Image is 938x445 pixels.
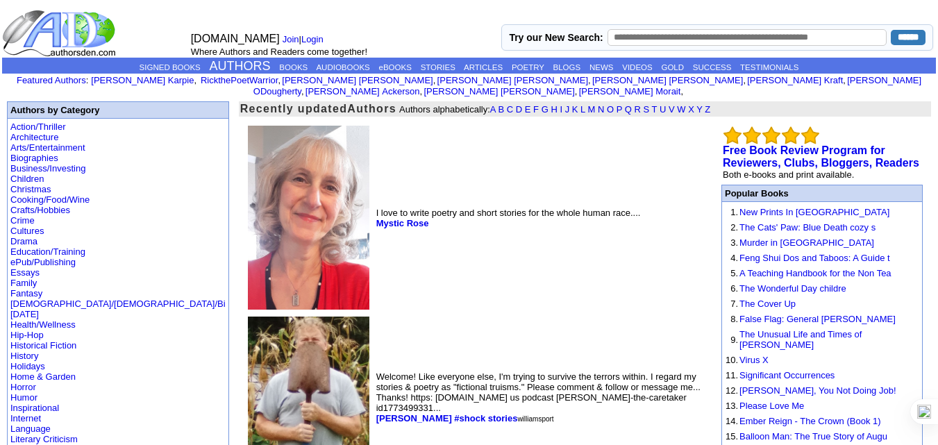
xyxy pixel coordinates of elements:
[726,383,726,384] img: shim.gif
[399,104,710,115] font: Authors alphabetically:
[424,86,574,96] a: [PERSON_NAME] [PERSON_NAME]
[762,126,780,144] img: bigemptystars.png
[739,299,796,309] a: The Cover Up
[421,63,455,72] a: STORIES
[730,335,738,345] font: 9.
[688,104,694,115] a: X
[723,144,919,169] b: Free Book Review Program for Reviewers, Clubs, Bloggers, Readers
[746,77,747,85] font: i
[726,429,726,430] img: shim.gif
[580,104,585,115] a: L
[10,132,58,142] a: Architecture
[726,266,726,267] img: shim.gif
[379,63,412,72] a: eBOOKS
[730,268,738,278] font: 5.
[617,104,622,115] a: P
[498,104,504,115] a: B
[669,104,675,115] a: V
[730,283,738,294] font: 6.
[10,423,51,434] a: Language
[10,340,76,351] a: Historical Fiction
[196,77,198,85] font: i
[464,63,503,72] a: ARTICLES
[661,63,684,72] a: GOLD
[10,236,37,246] a: Drama
[622,63,652,72] a: VIDEOS
[376,208,641,228] font: I love to write poetry and short stories for the whole human race....
[693,63,732,72] a: SUCCESS
[726,444,726,445] img: shim.gif
[191,33,280,44] font: [DOMAIN_NAME]
[723,169,854,180] font: Both e-books and print available.
[91,75,921,96] font: , , , , , , , , , ,
[801,126,819,144] img: bigemptystars.png
[730,314,738,324] font: 8.
[210,59,271,73] a: AUTHORS
[435,77,437,85] font: i
[347,103,396,115] b: Authors
[726,281,726,282] img: shim.gif
[198,75,278,85] a: RickthePoetWarrior
[591,77,592,85] font: i
[305,86,420,96] a: [PERSON_NAME] Ackerson
[726,220,726,221] img: shim.gif
[740,63,798,72] a: TESTIMONIALS
[726,385,738,396] font: 12.
[730,299,738,309] font: 7.
[525,104,531,115] a: E
[91,75,194,85] a: [PERSON_NAME] Karpie
[705,104,710,115] a: Z
[726,368,726,369] img: shim.gif
[551,104,557,115] a: H
[730,253,738,263] font: 4.
[10,299,226,309] a: [DEMOGRAPHIC_DATA]/[DEMOGRAPHIC_DATA]/Bi
[10,184,51,194] a: Christmas
[577,88,578,96] font: i
[10,413,41,423] a: Internet
[634,104,640,115] a: R
[730,237,738,248] font: 3.
[10,105,100,115] b: Authors by Category
[316,63,369,72] a: AUDIOBOOKS
[747,75,843,85] a: [PERSON_NAME] Kraft
[191,47,367,57] font: Where Authors and Readers come together!
[376,413,518,423] a: [PERSON_NAME] #shock stories
[10,121,65,132] a: Action/Thriller
[10,226,44,236] a: Cultures
[10,288,42,299] a: Fantasy
[726,370,738,380] font: 11.
[725,188,789,199] font: Popular Books
[10,392,37,403] a: Humor
[587,104,595,115] a: M
[726,327,726,328] img: shim.gif
[723,126,742,144] img: bigemptystars.png
[279,63,308,72] a: BOOKS
[512,63,544,72] a: POETRY
[542,104,548,115] a: G
[726,416,738,426] font: 14.
[10,309,39,319] a: [DATE]
[683,88,685,96] font: i
[376,218,429,228] a: Mystic Rose
[10,174,44,184] a: Children
[739,207,889,217] a: New Prints In [GEOGRAPHIC_DATA]
[517,415,553,423] font: williamsport
[140,63,201,72] a: SIGNED BOOKS
[490,104,496,115] a: A
[644,104,650,115] a: S
[726,355,738,365] font: 10.
[10,319,76,330] a: Health/Wellness
[376,371,701,423] font: Welcome! Like everyone else, I'm trying to survive the terrors within. I regard my stories & poet...
[282,75,433,85] a: [PERSON_NAME] [PERSON_NAME]
[782,126,800,144] img: bigemptystars.png
[283,34,299,44] a: Join
[553,63,581,72] a: BLOGS
[10,153,58,163] a: Biographies
[726,398,726,399] img: shim.gif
